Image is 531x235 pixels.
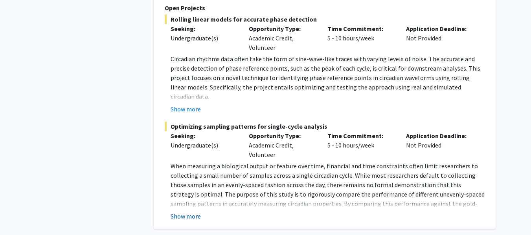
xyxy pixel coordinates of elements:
p: When measuring a biological output or feature over time, financial and time constraints often lim... [171,161,485,218]
p: Time Commitment: [327,24,394,33]
iframe: Chat [6,200,33,229]
div: Academic Credit, Volunteer [243,24,322,52]
div: Undergraduate(s) [171,140,237,150]
p: Opportunity Type: [249,24,316,33]
p: Time Commitment: [327,131,394,140]
span: Rolling linear models for accurate phase detection [165,15,485,24]
p: Seeking: [171,24,237,33]
div: Not Provided [400,131,479,159]
button: Show more [171,211,201,221]
div: Not Provided [400,24,479,52]
div: 5 - 10 hours/week [322,131,400,159]
p: Application Deadline: [406,131,473,140]
p: Seeking: [171,131,237,140]
p: Application Deadline: [406,24,473,33]
div: Academic Credit, Volunteer [243,131,322,159]
div: 5 - 10 hours/week [322,24,400,52]
p: Circadian rhythms data often take the form of sine-wave-like traces with varying levels of noise.... [171,54,485,101]
p: Open Projects [165,3,485,13]
button: Show more [171,104,201,114]
p: Opportunity Type: [249,131,316,140]
span: Optimizing sampling patterns for single-cycle analysis [165,122,485,131]
div: Undergraduate(s) [171,33,237,43]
